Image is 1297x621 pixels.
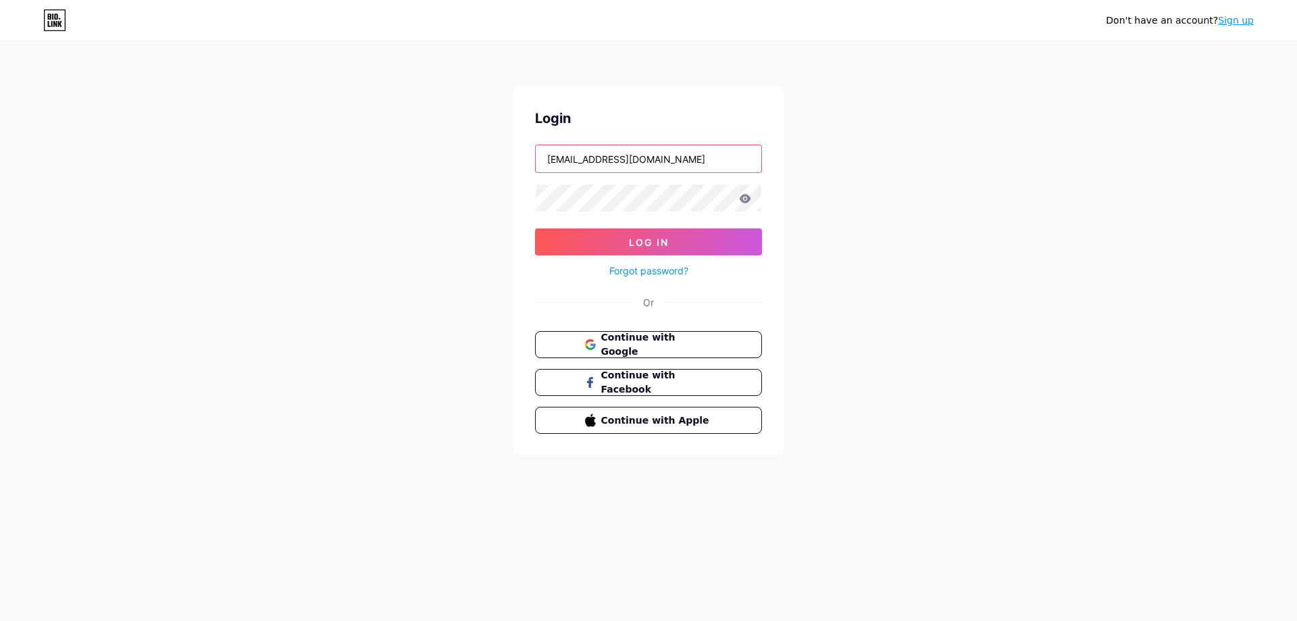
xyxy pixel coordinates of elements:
[535,407,762,434] button: Continue with Apple
[536,145,761,172] input: Username
[601,414,713,428] span: Continue with Apple
[601,368,713,397] span: Continue with Facebook
[609,264,688,278] a: Forgot password?
[1106,14,1254,28] div: Don't have an account?
[535,331,762,358] button: Continue with Google
[601,330,713,359] span: Continue with Google
[535,228,762,255] button: Log In
[1218,15,1254,26] a: Sign up
[629,237,669,248] span: Log In
[535,369,762,396] button: Continue with Facebook
[643,295,654,309] div: Or
[535,108,762,128] div: Login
